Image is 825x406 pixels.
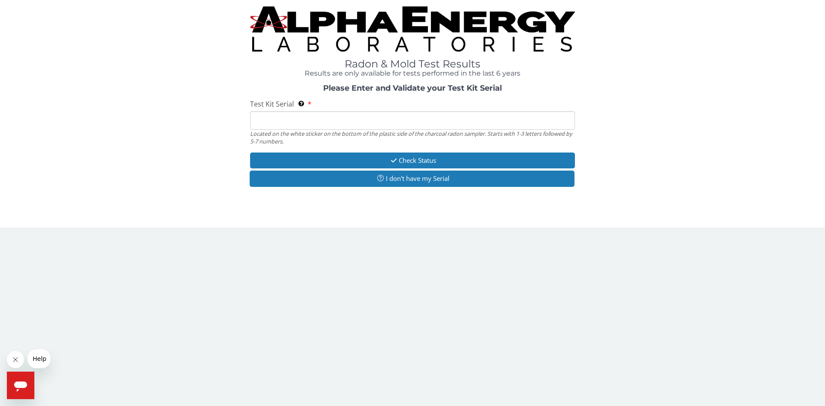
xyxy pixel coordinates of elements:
[250,153,575,168] button: Check Status
[250,70,575,77] h4: Results are only available for tests performed in the last 6 years
[250,99,294,109] span: Test Kit Serial
[250,171,574,186] button: I don't have my Serial
[250,6,575,52] img: TightCrop.jpg
[7,351,24,368] iframe: Close message
[7,372,34,399] iframe: Button to launch messaging window
[250,130,575,146] div: Located on the white sticker on the bottom of the plastic side of the charcoal radon sampler. Sta...
[323,83,502,93] strong: Please Enter and Validate your Test Kit Serial
[250,58,575,70] h1: Radon & Mold Test Results
[27,349,50,368] iframe: Message from company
